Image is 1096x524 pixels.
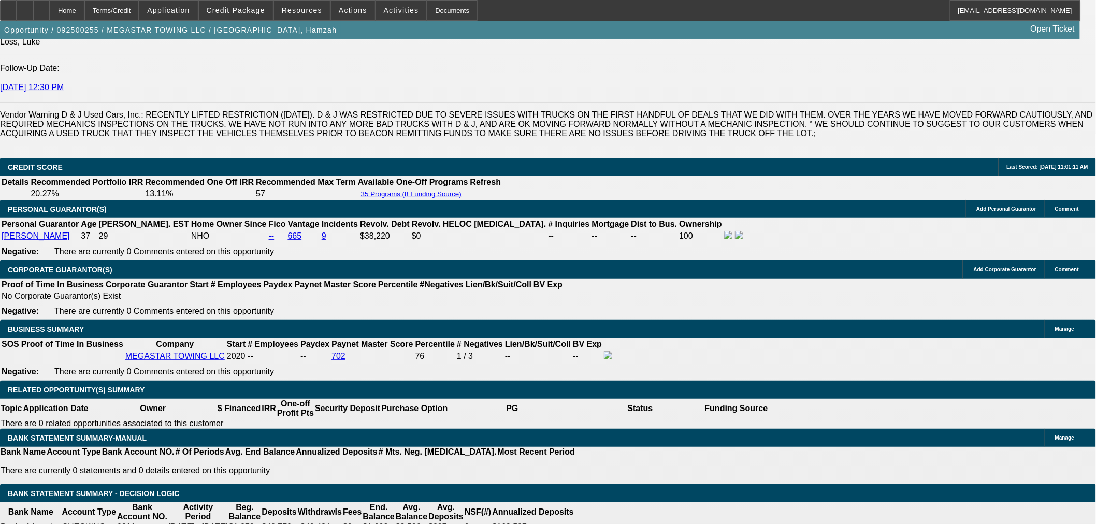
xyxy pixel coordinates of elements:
span: Actions [339,6,367,14]
a: -- [269,231,275,240]
th: Withdrawls [297,502,342,522]
th: Owner [89,399,217,418]
a: 9 [322,231,326,240]
td: 37 [80,230,97,242]
td: 57 [255,188,356,199]
b: Start [190,280,208,289]
td: -- [631,230,678,242]
b: Home Owner Since [191,220,267,228]
b: Incidents [322,220,358,228]
th: Purchase Option [381,399,448,418]
td: 20.27% [30,188,143,199]
th: Details [1,177,29,187]
span: Add Personal Guarantor [976,206,1036,212]
td: -- [547,230,590,242]
th: Recommended Portfolio IRR [30,177,143,187]
b: Vantage [288,220,320,228]
b: Revolv. HELOC [MEDICAL_DATA]. [412,220,546,228]
td: -- [572,351,602,362]
td: 2020 [226,351,246,362]
b: Start [227,340,246,348]
span: Manage [1055,435,1074,441]
b: BV Exp [573,340,602,348]
td: -- [300,351,330,362]
th: $ Financed [217,399,262,418]
b: Negative: [2,367,39,376]
span: BANK STATEMENT SUMMARY-MANUAL [8,434,147,442]
span: -- [248,352,253,360]
th: Annualized Deposits [295,447,378,457]
th: One-off Profit Pts [277,399,314,418]
th: Account Type [46,447,102,457]
th: Avg. End Balance [225,447,296,457]
b: BV Exp [533,280,563,289]
th: Bank Account NO. [117,502,168,522]
th: PG [448,399,576,418]
th: # Mts. Neg. [MEDICAL_DATA]. [378,447,497,457]
b: [PERSON_NAME]. EST [99,220,189,228]
b: Age [81,220,96,228]
p: There are currently 0 statements and 0 details entered on this opportunity [1,466,575,475]
button: Actions [331,1,375,20]
span: CORPORATE GUARANTOR(S) [8,266,112,274]
b: Paydex [264,280,293,289]
button: 35 Programs (8 Funding Source) [358,190,465,198]
b: Percentile [378,280,417,289]
span: Comment [1055,206,1079,212]
th: Beg. Balance [228,502,261,522]
b: Negative: [2,247,39,256]
span: Comment [1055,267,1079,272]
b: Percentile [415,340,455,348]
th: Account Type [62,502,117,522]
span: Opportunity / 092500255 / MEGASTAR TOWING LLC / [GEOGRAPHIC_DATA], Hamzah [4,26,337,34]
th: Available One-Off Programs [357,177,469,187]
b: Personal Guarantor [2,220,79,228]
b: Corporate Guarantor [106,280,188,289]
td: 100 [679,230,723,242]
th: Bank Account NO. [102,447,175,457]
div: 1 / 3 [457,352,503,361]
th: Application Date [22,399,89,418]
b: # Inquiries [548,220,589,228]
span: Application [147,6,190,14]
b: Lien/Bk/Suit/Coll [505,340,571,348]
td: No Corporate Guarantor(s) Exist [1,291,567,301]
b: Lien/Bk/Suit/Coll [466,280,531,289]
span: Activities [384,6,419,14]
span: Credit Package [207,6,265,14]
th: Security Deposit [314,399,381,418]
th: Recommended One Off IRR [145,177,254,187]
b: Company [156,340,194,348]
button: Resources [274,1,330,20]
th: Status [576,399,704,418]
td: $38,220 [359,230,410,242]
img: linkedin-icon.png [735,231,743,239]
span: BUSINESS SUMMARY [8,325,84,333]
b: # Employees [248,340,298,348]
b: Paynet Master Score [331,340,413,348]
th: Avg. Deposits [428,502,464,522]
a: Open Ticket [1027,20,1079,38]
th: Refresh [470,177,502,187]
th: NSF(#) [464,502,492,522]
img: facebook-icon.png [604,351,612,359]
td: -- [592,230,630,242]
a: MEGASTAR TOWING LLC [125,352,225,360]
th: Annualized Deposits [492,502,574,522]
button: Activities [376,1,427,20]
span: There are currently 0 Comments entered on this opportunity [54,307,274,315]
th: End. Balance [363,502,395,522]
b: # Negatives [457,340,503,348]
b: Fico [269,220,286,228]
th: Avg. Balance [395,502,428,522]
td: 13.11% [145,188,254,199]
a: 702 [331,352,345,360]
b: # Employees [211,280,262,289]
span: Resources [282,6,322,14]
b: Negative: [2,307,39,315]
th: Funding Source [704,399,769,418]
th: Recommended Max Term [255,177,356,187]
button: Application [139,1,197,20]
b: Paydex [300,340,329,348]
td: 29 [98,230,190,242]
